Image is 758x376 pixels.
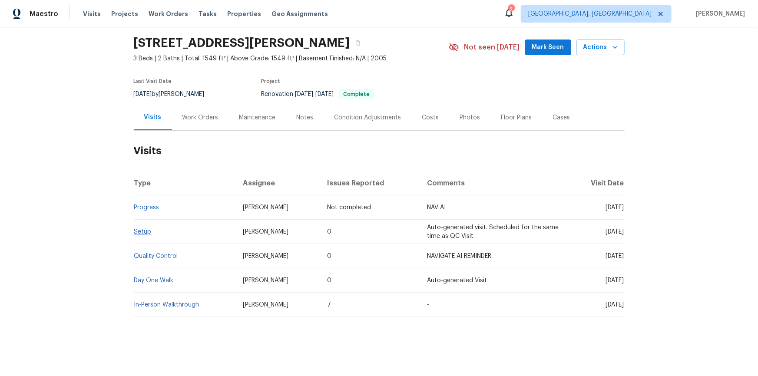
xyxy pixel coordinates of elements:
div: Condition Adjustments [334,113,401,122]
button: Actions [576,40,625,56]
span: [DATE] [134,91,152,97]
th: Comments [420,171,567,195]
span: - [295,91,334,97]
a: Setup [134,229,152,235]
div: 2 [508,5,514,14]
span: Last Visit Date [134,79,172,84]
div: Floor Plans [501,113,532,122]
span: Project [261,79,281,84]
span: Visits [83,10,101,18]
span: [DATE] [606,277,624,284]
span: [PERSON_NAME] [243,204,288,211]
a: In-Person Walkthrough [134,302,199,308]
div: Maintenance [239,113,276,122]
span: 3 Beds | 2 Baths | Total: 1549 ft² | Above Grade: 1549 ft² | Basement Finished: N/A | 2005 [134,54,449,63]
div: Costs [422,113,439,122]
span: 0 [327,253,331,259]
span: Tasks [199,11,217,17]
span: [PERSON_NAME] [243,277,288,284]
span: Renovation [261,91,374,97]
span: [GEOGRAPHIC_DATA], [GEOGRAPHIC_DATA] [528,10,652,18]
button: Copy Address [350,35,366,51]
span: Properties [227,10,261,18]
a: Day One Walk [134,277,174,284]
span: Projects [111,10,138,18]
th: Issues Reported [320,171,420,195]
span: [DATE] [295,91,314,97]
th: Type [134,171,236,195]
span: Auto-generated visit. Scheduled for the same time as QC Visit. [427,224,559,239]
span: 7 [327,302,331,308]
span: [DATE] [316,91,334,97]
span: [DATE] [606,253,624,259]
span: Mark Seen [532,42,564,53]
span: Work Orders [149,10,188,18]
button: Mark Seen [525,40,571,56]
span: Maestro [30,10,58,18]
span: 0 [327,277,331,284]
h2: Visits [134,131,625,171]
span: [PERSON_NAME] [243,229,288,235]
th: Assignee [236,171,320,195]
span: [DATE] [606,302,624,308]
span: [PERSON_NAME] [692,10,745,18]
th: Visit Date [567,171,624,195]
div: Visits [144,113,162,122]
span: [DATE] [606,204,624,211]
span: - [427,302,429,308]
span: Not seen [DATE] [464,43,520,52]
span: [PERSON_NAME] [243,253,288,259]
a: Quality Control [134,253,178,259]
span: NAV AI [427,204,446,211]
span: Not completed [327,204,371,211]
div: Notes [297,113,314,122]
div: Work Orders [182,113,218,122]
a: Progress [134,204,159,211]
div: by [PERSON_NAME] [134,89,215,99]
span: NAVIGATE AI REMINDER [427,253,491,259]
span: Auto-generated Visit [427,277,487,284]
div: Cases [553,113,570,122]
span: Complete [340,92,374,97]
span: [DATE] [606,229,624,235]
span: [PERSON_NAME] [243,302,288,308]
span: Geo Assignments [271,10,328,18]
span: Actions [583,42,618,53]
h2: [STREET_ADDRESS][PERSON_NAME] [134,39,350,47]
span: 0 [327,229,331,235]
div: Photos [460,113,480,122]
